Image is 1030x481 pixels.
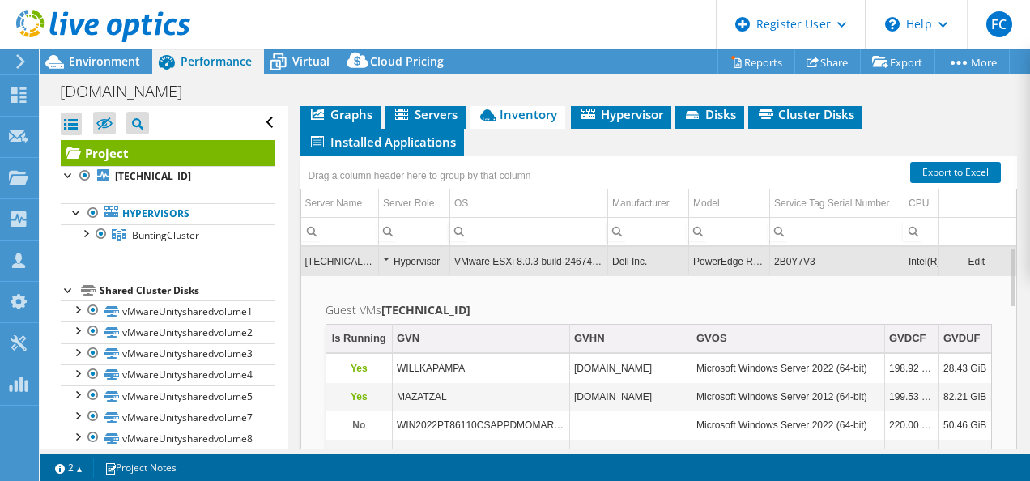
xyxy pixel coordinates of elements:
td: Column GVN, Value TEFF [393,440,570,468]
td: GVHN Column [570,325,692,353]
a: vMwareUnitysharedvolume8 [61,428,275,449]
span: BuntingCluster [132,228,199,242]
a: vMwareUnitysharedvolume7 [61,407,275,428]
td: Column GVDCF, Value 199.53 GiB [885,383,939,411]
div: Shared Cluster Disks [100,281,275,300]
td: Column GVOS, Value Microsoft Windows Server 2022 (64-bit) [692,411,885,440]
div: GVOS [696,329,727,348]
td: Server Role Column [379,189,450,218]
div: Drag a column header here to group by that column [304,164,535,187]
b: [TECHNICAL_ID] [115,169,191,183]
a: Share [794,49,861,74]
div: Hypervisor [383,252,445,271]
a: Project [61,140,275,166]
td: Column GVDUF, Value 82.21 GiB [939,383,994,411]
td: Column GVDCF, Value 198.92 GiB [885,355,939,383]
td: Server Name Column [301,189,379,218]
td: Column Is Running, Value Yes [326,355,393,383]
a: vMwareUnitysharedvolume5 [61,385,275,407]
a: vMwareUnitysharedvolume3 [61,343,275,364]
div: OS [454,194,468,213]
span: Virtual [292,53,330,69]
div: Is Running [332,329,386,348]
td: Column Manufacturer, Value Dell Inc. [608,247,689,275]
td: Is Running Column [326,325,393,353]
td: Column Server Name, Filter cell [301,217,379,245]
div: Server Name [305,194,363,213]
td: Column Server Role, Value Hypervisor [379,247,450,275]
p: Yes [330,387,389,407]
td: Service Tag Serial Number Column [770,189,904,218]
td: Column GVOS, Value Microsoft Windows Server 2012 (64-bit) [692,383,885,411]
svg: \n [885,17,900,32]
b: [TECHNICAL_ID] [381,302,470,317]
td: Column GVHN, Value MAZATZAL.mica.edu [570,383,692,411]
span: Graphs [309,106,372,122]
span: Performance [181,53,252,69]
td: GVOS Column [692,325,885,353]
a: vMwareUnitysharedvolume1 [61,300,275,321]
div: Model [693,194,720,213]
div: Server Role [383,194,434,213]
td: Column GVN, Value WILLKAPAMPA [393,355,570,383]
td: Column GVOS, Value Microsoft Windows Server 2022 (64-bit) [692,355,885,383]
div: GVHN [574,329,605,348]
a: Export to Excel [910,162,1001,183]
span: FC [986,11,1012,37]
div: Manufacturer [612,194,670,213]
p: Yes [330,359,389,378]
td: GVN Column [393,325,570,353]
td: Column GVDCF, Value 98.88 GiB [885,440,939,468]
td: Column GVDUF, Value 50.46 GiB [939,411,994,440]
td: Column Service Tag Serial Number, Value 2B0Y7V3 [770,247,904,275]
td: Column GVHN, Value [570,411,692,440]
a: More [934,49,1010,74]
a: BuntingCluster [61,224,275,245]
td: Column Server Name, Value 10.10.51.111 [301,247,379,275]
a: Edit [968,256,985,267]
span: Cloud Pricing [370,53,444,69]
a: [TECHNICAL_ID] [61,166,275,187]
div: GVN [397,329,419,348]
td: Manufacturer Column [608,189,689,218]
td: Column GVDCF, Value 220.00 GiB [885,411,939,440]
td: Column Is Running, Value Yes [326,383,393,411]
a: Project Notes [93,458,188,478]
span: Environment [69,53,140,69]
td: Column OS, Filter cell [450,217,608,245]
td: Column Model, Filter cell [689,217,770,245]
td: Column GVOS, Value Microsoft Windows Server 2022 (64-bit) [692,440,885,468]
td: Column Server Role, Filter cell [379,217,450,245]
a: Hypervisors [61,203,275,224]
td: Column GVDUF, Value 21.15 GiB [939,440,994,468]
td: Column Manufacturer, Filter cell [608,217,689,245]
td: GVDCF Column [885,325,939,353]
a: Export [860,49,935,74]
td: OS Column [450,189,608,218]
td: Column GVN, Value WIN2022PT86110CSAPPDMOMAR25_T [393,411,570,440]
p: No [330,415,389,435]
a: vMwareUnitysharedvolume4 [61,364,275,385]
span: Hypervisor [579,106,663,122]
span: Inventory [478,106,557,122]
div: GVDUF [943,329,981,348]
td: Column GVDUF, Value 28.43 GiB [939,355,994,383]
a: vMwareUnitysharedvolume2 [61,321,275,343]
td: Column Model, Value PowerEdge R840 [689,247,770,275]
div: Service Tag Serial Number [774,194,890,213]
p: Yes [330,444,389,463]
div: CPU [909,194,929,213]
span: Cluster Disks [756,106,854,122]
div: GVDCF [889,329,926,348]
td: Column Service Tag Serial Number, Filter cell [770,217,904,245]
td: Column GVHN, Value TEFF.mica.edu [570,440,692,468]
a: Reports [717,49,795,74]
td: Column GVHN, Value WILLKAPAMPA.mica.edu [570,355,692,383]
td: GVDUF Column [939,325,994,353]
h2: Guest VMs [326,300,993,320]
h1: [DOMAIN_NAME] [53,83,207,100]
td: Model Column [689,189,770,218]
span: Installed Applications [309,134,456,150]
a: 2 [44,458,94,478]
td: Column Is Running, Value No [326,411,393,440]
